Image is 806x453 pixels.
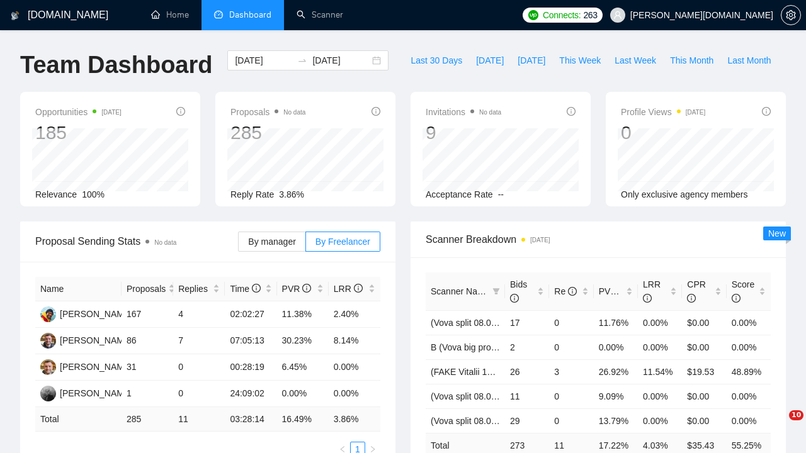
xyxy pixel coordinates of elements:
td: 11.38% [277,301,329,328]
input: Start date [235,53,292,67]
span: Bids [510,279,527,303]
span: swap-right [297,55,307,65]
span: PVR [282,284,312,294]
span: LRR [643,279,661,303]
td: 00:28:19 [225,354,276,381]
button: Last Month [720,50,778,70]
td: 3 [549,359,593,384]
time: [DATE] [101,109,121,116]
span: PVR [599,286,628,296]
span: Profile Views [621,104,705,120]
a: VS[PERSON_NAME] [40,335,132,345]
td: 07:05:13 [225,328,276,354]
td: $0.00 [682,408,726,433]
span: user [613,11,622,20]
div: 185 [35,121,122,145]
button: [DATE] [511,50,552,70]
time: [DATE] [530,237,550,243]
td: 2 [505,335,549,359]
span: filter [492,288,500,295]
span: right [369,445,377,453]
a: (Vova split 08.07) Mvp (Yes Prompt 13.08) [431,416,596,426]
span: No data [154,239,176,246]
td: 3.86 % [329,407,380,432]
td: 0.00% [727,408,771,433]
td: 48.89% [727,359,771,384]
a: searchScanner [297,9,343,20]
iframe: Intercom live chat [763,410,793,440]
td: 0.00% [329,354,380,381]
td: 8.14% [329,328,380,354]
span: Scanner Breakdown [426,232,771,247]
span: Time [230,284,260,294]
h1: Team Dashboard [20,50,212,80]
td: 16.49 % [277,407,329,432]
span: [DATE] [476,53,504,67]
span: By manager [248,237,295,247]
img: VS [40,306,56,322]
span: to [297,55,307,65]
span: Invitations [426,104,501,120]
td: 0.00% [329,381,380,407]
span: Acceptance Rate [426,189,493,199]
div: [PERSON_NAME] [60,386,132,400]
a: (Vova split 08.07) AI Python (Yes Prompt 13.08) [431,391,617,401]
td: 0 [173,381,225,407]
td: 02:02:27 [225,301,276,328]
td: $0.00 [682,384,726,408]
span: Scanner Name [431,286,489,296]
td: 11 [505,384,549,408]
td: 6.45% [277,354,329,381]
span: info-circle [372,107,380,116]
div: 285 [230,121,305,145]
span: This Month [670,53,713,67]
td: 13.79% [594,408,638,433]
span: 100% [82,189,105,199]
span: info-circle [176,107,185,116]
span: Connects: [543,8,581,22]
img: VS [40,333,56,349]
td: 86 [122,328,173,354]
img: upwork-logo.png [528,10,538,20]
td: 31 [122,354,173,381]
span: info-circle [252,284,261,293]
a: homeHome [151,9,189,20]
td: 26.92% [594,359,638,384]
span: -- [498,189,504,199]
span: Score [732,279,755,303]
img: logo [11,6,20,26]
td: 11.54% [638,359,682,384]
td: 11.76% [594,310,638,335]
td: 0.00% [727,310,771,335]
span: Proposals [127,282,166,296]
td: 0 [549,335,593,359]
th: Name [35,277,122,301]
td: 17 [505,310,549,335]
span: Re [554,286,577,296]
img: VS [40,359,56,375]
input: End date [312,53,370,67]
span: setting [781,10,800,20]
span: B (Vova big prompt 20.08) AI Python [431,342,573,352]
span: info-circle [619,287,628,296]
span: dashboard [214,10,223,19]
span: 3.86% [279,189,304,199]
span: This Week [559,53,601,67]
td: 4 [173,301,225,328]
button: This Month [663,50,720,70]
td: 29 [505,408,549,433]
td: 26 [505,359,549,384]
span: info-circle [510,294,519,303]
td: $0.00 [682,310,726,335]
td: 167 [122,301,173,328]
td: 0 [549,408,593,433]
span: Last Week [615,53,656,67]
time: [DATE] [686,109,705,116]
span: Last 30 Days [411,53,462,67]
a: setting [781,10,801,20]
td: 7 [173,328,225,354]
td: 1 [122,381,173,407]
button: setting [781,5,801,25]
td: $0.00 [682,335,726,359]
span: Last Month [727,53,771,67]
